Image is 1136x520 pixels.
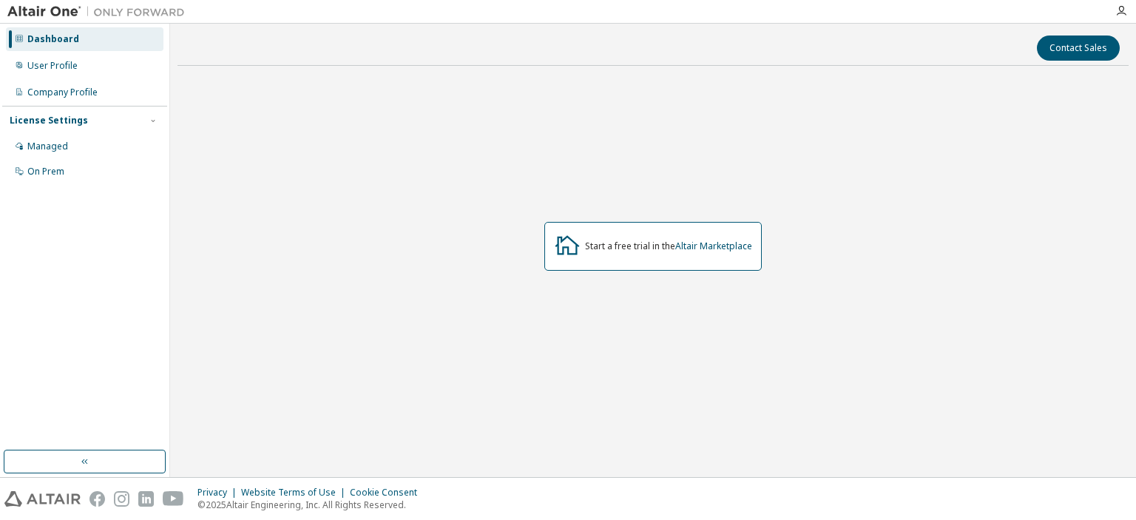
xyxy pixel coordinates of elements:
[241,487,350,499] div: Website Terms of Use
[138,491,154,507] img: linkedin.svg
[675,240,752,252] a: Altair Marketplace
[350,487,426,499] div: Cookie Consent
[197,499,426,511] p: © 2025 Altair Engineering, Inc. All Rights Reserved.
[197,487,241,499] div: Privacy
[27,87,98,98] div: Company Profile
[27,141,68,152] div: Managed
[89,491,105,507] img: facebook.svg
[10,115,88,126] div: License Settings
[114,491,129,507] img: instagram.svg
[1037,36,1120,61] button: Contact Sales
[27,60,78,72] div: User Profile
[585,240,752,252] div: Start a free trial in the
[27,33,79,45] div: Dashboard
[163,491,184,507] img: youtube.svg
[27,166,64,178] div: On Prem
[7,4,192,19] img: Altair One
[4,491,81,507] img: altair_logo.svg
